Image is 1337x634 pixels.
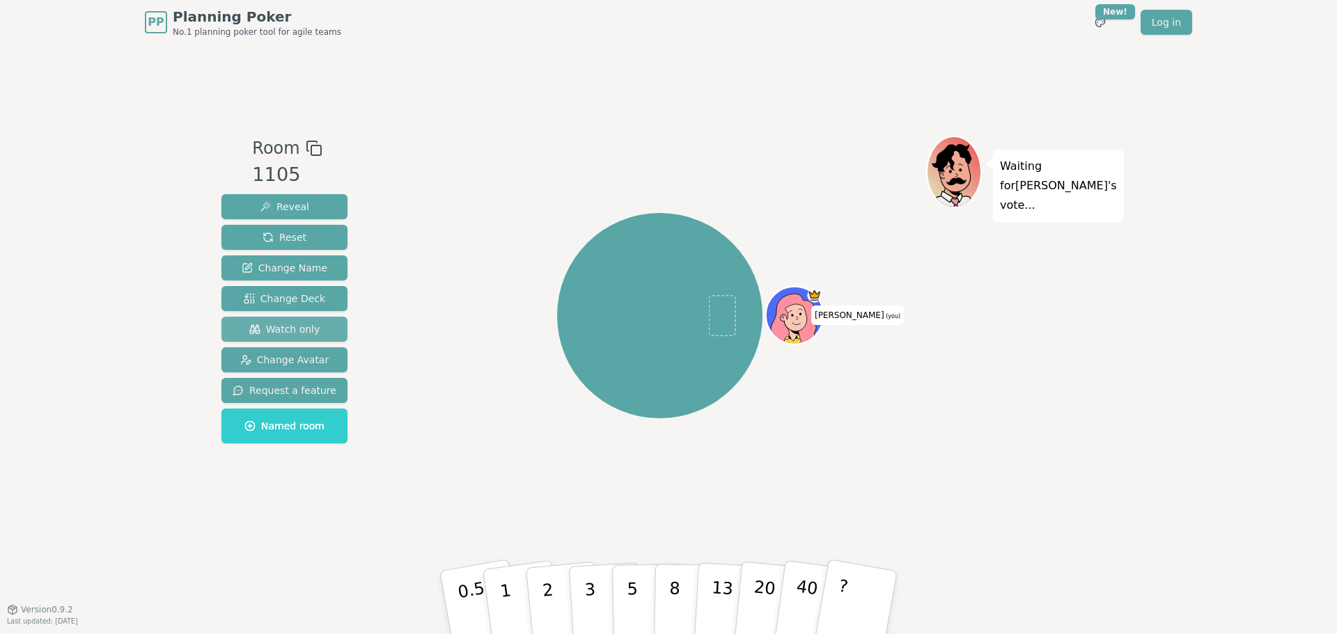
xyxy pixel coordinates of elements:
span: Gajendra is the host [807,288,822,303]
a: Log in [1141,10,1192,35]
span: Room [252,136,299,161]
span: Request a feature [233,383,336,397]
button: Reset [221,225,347,250]
div: 1105 [252,161,322,189]
span: Change Name [242,261,327,275]
button: Change Name [221,255,347,280]
p: Waiting for [PERSON_NAME] 's vote... [1000,157,1117,215]
span: Planning Poker [173,7,341,26]
span: Change Avatar [240,353,329,367]
span: Reveal [260,200,309,214]
button: Change Avatar [221,347,347,372]
span: No.1 planning poker tool for agile teams [173,26,341,38]
button: Request a feature [221,378,347,403]
span: Click to change your name [811,306,904,325]
span: Reset [263,230,306,244]
a: PPPlanning PokerNo.1 planning poker tool for agile teams [145,7,341,38]
div: New! [1095,4,1135,19]
span: (you) [884,313,901,319]
span: Watch only [249,322,320,336]
span: Named room [244,419,325,433]
button: Version0.9.2 [7,604,73,615]
button: New! [1088,10,1113,35]
span: Last updated: [DATE] [7,617,78,625]
span: Version 0.9.2 [21,604,73,615]
span: PP [148,14,164,31]
button: Named room [221,409,347,443]
span: Change Deck [244,292,325,306]
button: Click to change your avatar [767,288,822,342]
button: Change Deck [221,286,347,311]
button: Reveal [221,194,347,219]
button: Watch only [221,317,347,342]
